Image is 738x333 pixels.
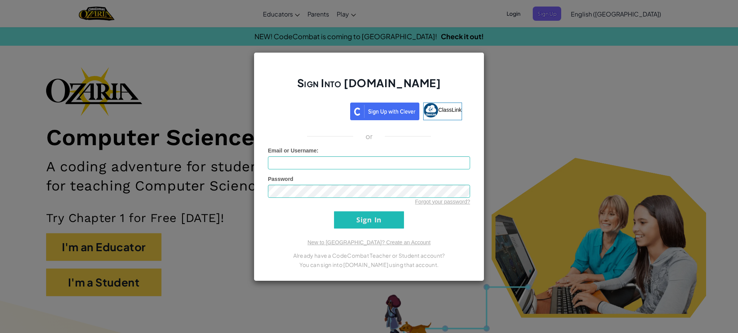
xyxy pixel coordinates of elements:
[268,251,470,260] p: Already have a CodeCombat Teacher or Student account?
[268,76,470,98] h2: Sign Into [DOMAIN_NAME]
[272,102,350,119] iframe: Sign in with Google Button
[307,239,430,245] a: New to [GEOGRAPHIC_DATA]? Create an Account
[350,103,419,120] img: clever_sso_button@2x.png
[268,147,319,154] label: :
[268,147,317,154] span: Email or Username
[334,211,404,229] input: Sign In
[415,199,470,205] a: Forgot your password?
[438,106,462,113] span: ClassLink
[424,103,438,118] img: classlink-logo-small.png
[268,176,293,182] span: Password
[268,260,470,269] p: You can sign into [DOMAIN_NAME] using that account.
[366,132,373,141] p: or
